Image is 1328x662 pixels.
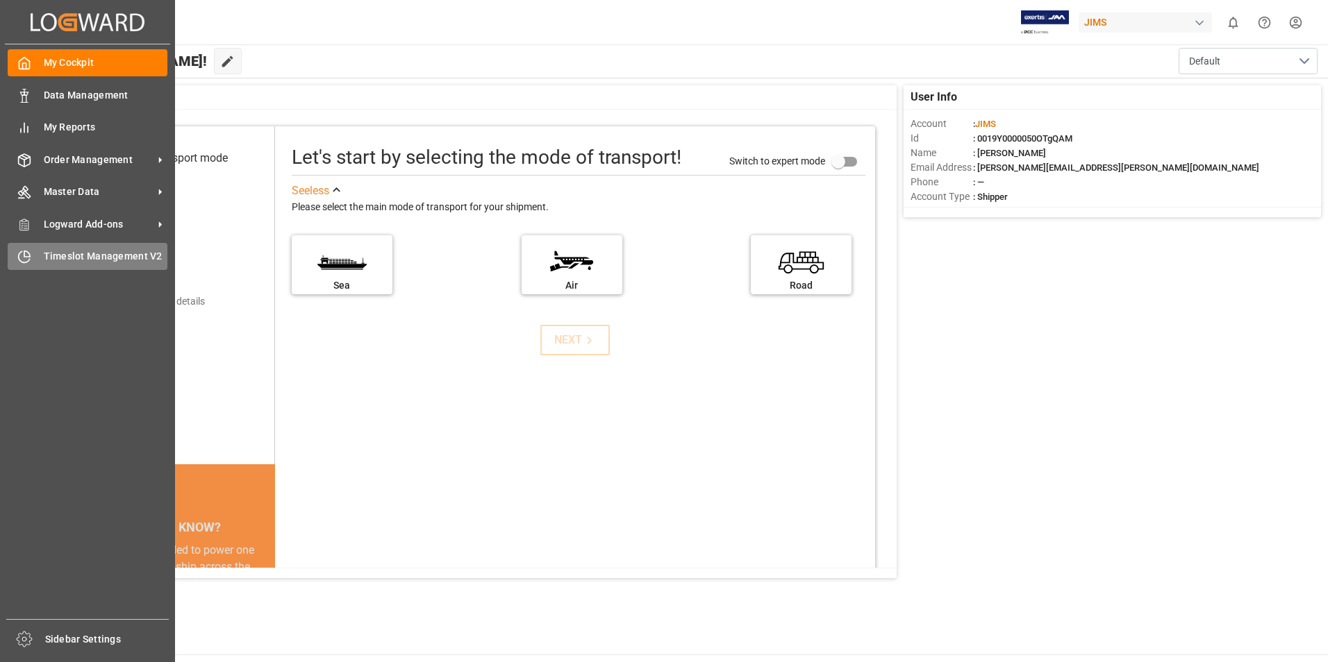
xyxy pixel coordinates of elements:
span: Switch to expert mode [729,155,825,166]
span: Name [911,146,973,160]
div: Road [758,278,845,293]
span: Id [911,131,973,146]
span: : [PERSON_NAME] [973,148,1046,158]
span: User Info [911,89,957,105]
img: Exertis%20JAM%20-%20Email%20Logo.jpg_1722504956.jpg [1021,10,1069,35]
span: : [973,119,996,129]
div: Add shipping details [118,294,205,309]
a: Timeslot Management V2 [8,243,167,270]
span: : [PERSON_NAME][EMAIL_ADDRESS][PERSON_NAME][DOMAIN_NAME] [973,162,1259,173]
span: : — [973,177,984,187]
button: Help Center [1249,7,1280,38]
div: Please select the main mode of transport for your shipment. [292,199,865,216]
a: Data Management [8,81,167,108]
span: JIMS [975,119,996,129]
span: Timeslot Management V2 [44,249,168,264]
div: Sea [299,278,385,293]
span: My Cockpit [44,56,168,70]
span: Order Management [44,153,153,167]
div: See less [292,183,329,199]
span: Account Type [911,189,973,204]
button: JIMS [1079,9,1218,35]
span: Master Data [44,185,153,199]
span: Email Address [911,160,973,175]
span: Data Management [44,88,168,103]
button: NEXT [540,325,610,355]
a: My Cockpit [8,49,167,76]
div: NEXT [554,332,597,348]
span: Logward Add-ons [44,217,153,232]
span: Default [1189,54,1220,69]
div: JIMS [1079,12,1212,33]
span: : Shipper [973,192,1008,202]
span: Sidebar Settings [45,632,169,647]
span: Phone [911,175,973,189]
span: Account [911,117,973,131]
div: Let's start by selecting the mode of transport! [292,143,681,172]
button: open menu [1179,48,1318,74]
button: next slide / item [256,542,275,659]
div: Air [529,278,615,293]
span: Hello [PERSON_NAME]! [58,48,207,74]
button: show 0 new notifications [1218,7,1249,38]
span: My Reports [44,120,168,135]
span: : 0019Y0000050OTgQAM [973,133,1072,144]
